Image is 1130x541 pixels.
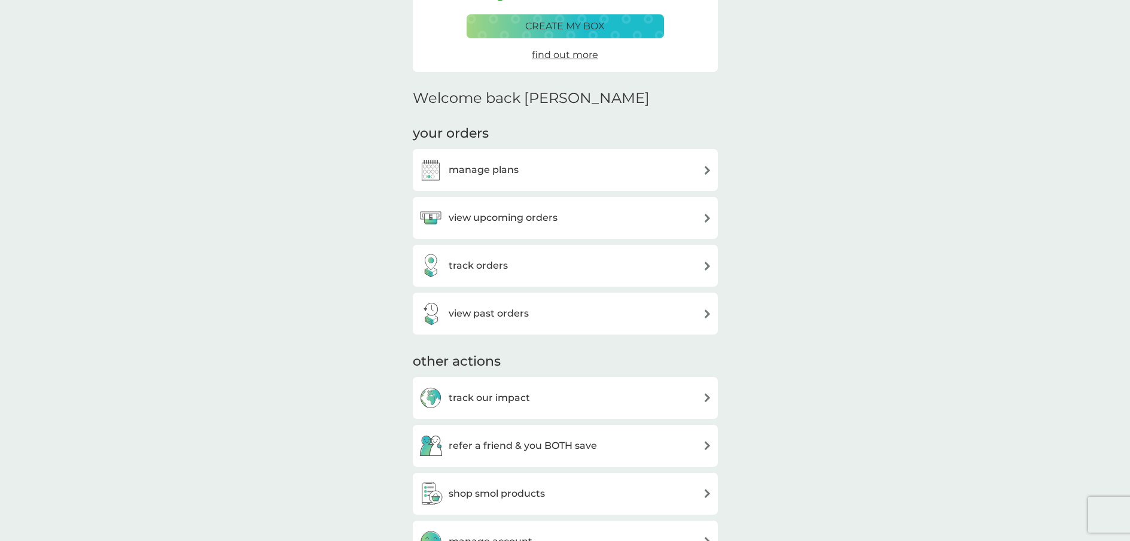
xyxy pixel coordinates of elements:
[413,90,650,107] h2: Welcome back [PERSON_NAME]
[703,262,712,270] img: arrow right
[449,210,558,226] h3: view upcoming orders
[449,486,545,502] h3: shop smol products
[467,14,664,38] button: create my box
[703,393,712,402] img: arrow right
[703,309,712,318] img: arrow right
[703,441,712,450] img: arrow right
[413,124,489,143] h3: your orders
[703,489,712,498] img: arrow right
[703,214,712,223] img: arrow right
[703,166,712,175] img: arrow right
[449,162,519,178] h3: manage plans
[449,306,529,321] h3: view past orders
[525,19,605,34] p: create my box
[532,47,598,63] a: find out more
[449,390,530,406] h3: track our impact
[413,352,501,371] h3: other actions
[449,438,597,454] h3: refer a friend & you BOTH save
[532,49,598,60] span: find out more
[449,258,508,273] h3: track orders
